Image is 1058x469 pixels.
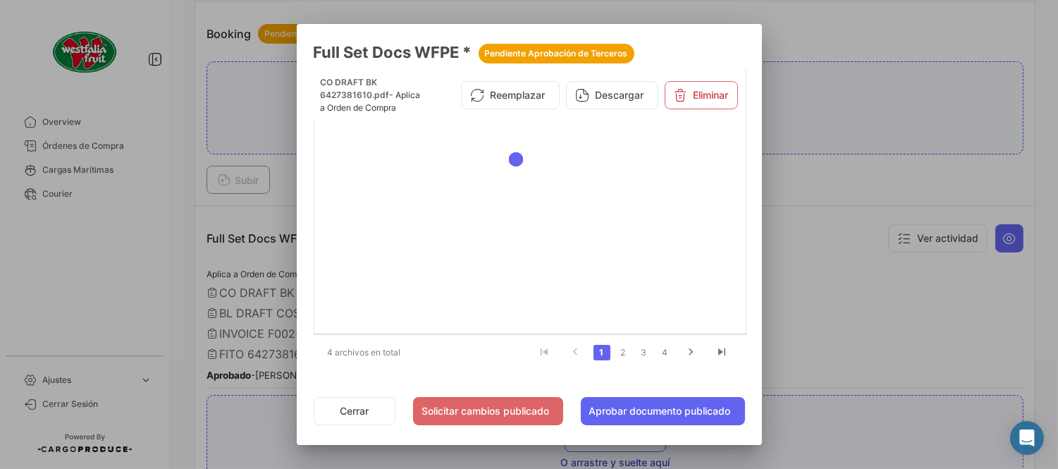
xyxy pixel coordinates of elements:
button: Cerrar [314,397,395,425]
button: Reemplazar [461,81,560,109]
h3: Full Set Docs WFPE * [314,41,745,63]
button: Descargar [566,81,658,109]
a: go to next page [678,345,705,360]
span: Pendiente Aprobación de Terceros [485,47,628,60]
a: go to previous page [562,345,589,360]
a: go to first page [531,345,558,360]
button: Aprobar documento publicado [581,397,745,425]
a: 3 [636,345,653,360]
div: 4 archivos en total [314,335,430,370]
li: page 4 [655,341,676,365]
a: 1 [593,345,610,360]
li: page 1 [591,341,613,365]
li: page 3 [634,341,655,365]
button: Solicitar cambios publicado [413,397,563,425]
span: CO DRAFT BK 6427381610.pdf [321,77,390,100]
div: Open Intercom Messenger [1010,421,1044,455]
a: 4 [657,345,674,360]
button: Eliminar [665,81,738,109]
a: 2 [615,345,632,360]
li: page 2 [613,341,634,365]
a: go to last page [709,345,736,360]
